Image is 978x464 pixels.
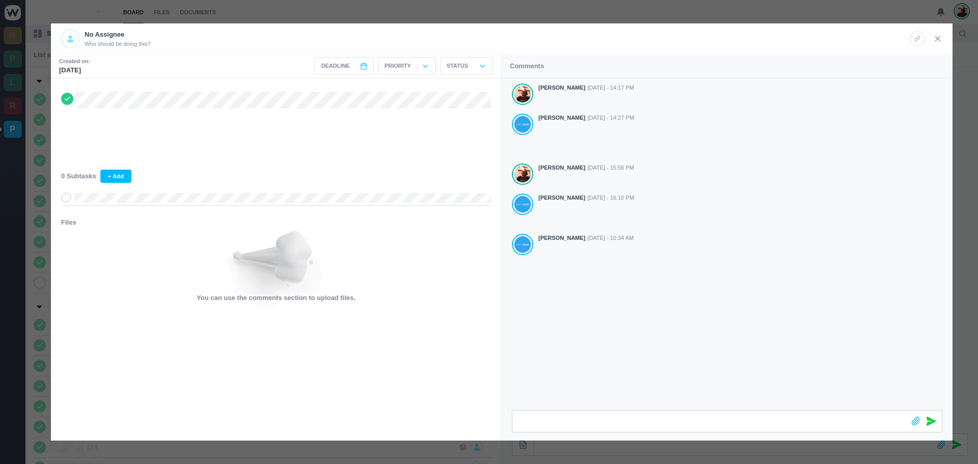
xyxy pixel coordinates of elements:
[510,61,544,71] p: Comments
[85,40,151,48] span: Who should be doing this?
[385,62,411,70] p: Priority
[59,65,90,75] p: [DATE]
[59,57,90,66] small: Created on:
[321,62,349,70] span: Deadline
[85,30,151,40] p: No Assignee
[447,62,468,70] p: Status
